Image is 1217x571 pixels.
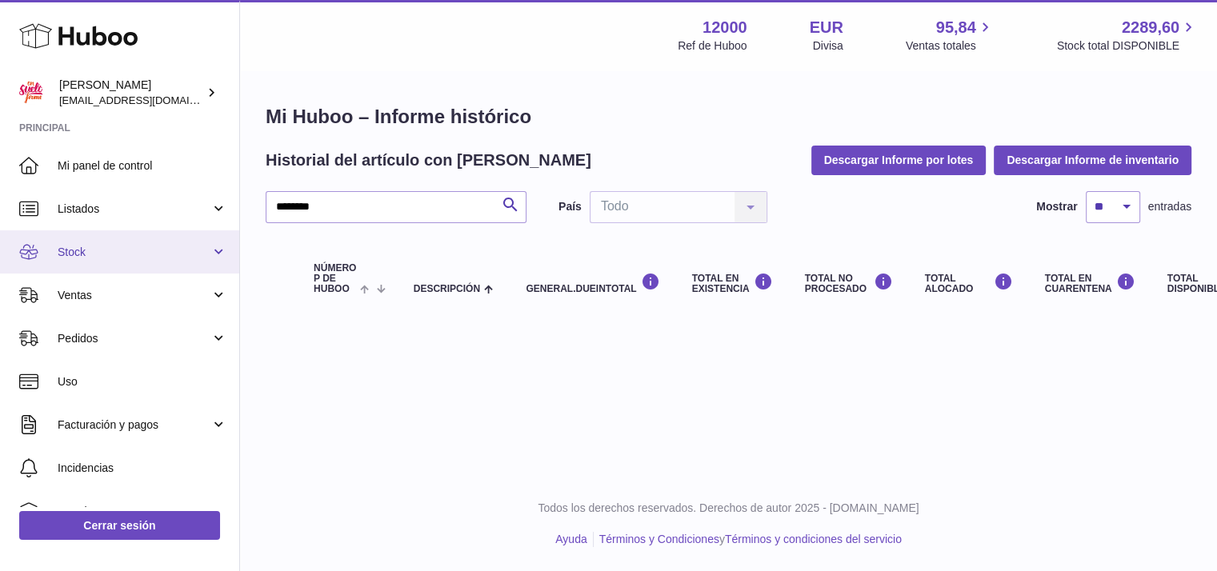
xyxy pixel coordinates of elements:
h2: Historial del artículo con [PERSON_NAME] [266,150,591,171]
a: Términos y Condiciones [599,533,719,545]
h1: Mi Huboo – Informe histórico [266,104,1191,130]
strong: 12000 [703,17,747,38]
span: Facturación y pagos [58,417,210,433]
a: 2289,60 Stock total DISPONIBLE [1057,17,1198,54]
label: Mostrar [1036,199,1077,214]
span: Stock total DISPONIBLE [1057,38,1198,54]
div: Total en CUARENTENA [1045,273,1135,294]
span: Listados [58,202,210,217]
li: y [594,532,902,547]
div: [PERSON_NAME] [59,78,203,108]
div: Ref de Huboo [678,38,747,54]
span: Incidencias [58,461,227,476]
strong: EUR [810,17,843,38]
img: mar@ensuelofirme.com [19,81,43,105]
span: entradas [1148,199,1191,214]
span: Ventas totales [906,38,995,54]
label: País [558,199,582,214]
span: número P de Huboo [314,263,356,295]
span: [EMAIL_ADDRESS][DOMAIN_NAME] [59,94,235,106]
a: Cerrar sesión [19,511,220,540]
span: 2289,60 [1122,17,1179,38]
span: Stock [58,245,210,260]
span: Descripción [414,284,480,294]
a: Ayuda [555,533,586,545]
div: Divisa [813,38,843,54]
span: Mi panel de control [58,158,227,174]
div: Total ALOCADO [925,273,1013,294]
div: Total NO PROCESADO [805,273,893,294]
span: Uso [58,374,227,389]
span: Canales [58,504,227,519]
div: general.dueInTotal [526,273,659,294]
a: 95,84 Ventas totales [906,17,995,54]
span: Pedidos [58,331,210,346]
a: Términos y condiciones del servicio [725,533,902,545]
span: 95,84 [936,17,976,38]
button: Descargar Informe por lotes [811,146,987,174]
span: Ventas [58,288,210,303]
button: Descargar Informe de inventario [994,146,1191,174]
div: Total en EXISTENCIA [692,273,773,294]
p: Todos los derechos reservados. Derechos de autor 2025 - [DOMAIN_NAME] [253,501,1204,516]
